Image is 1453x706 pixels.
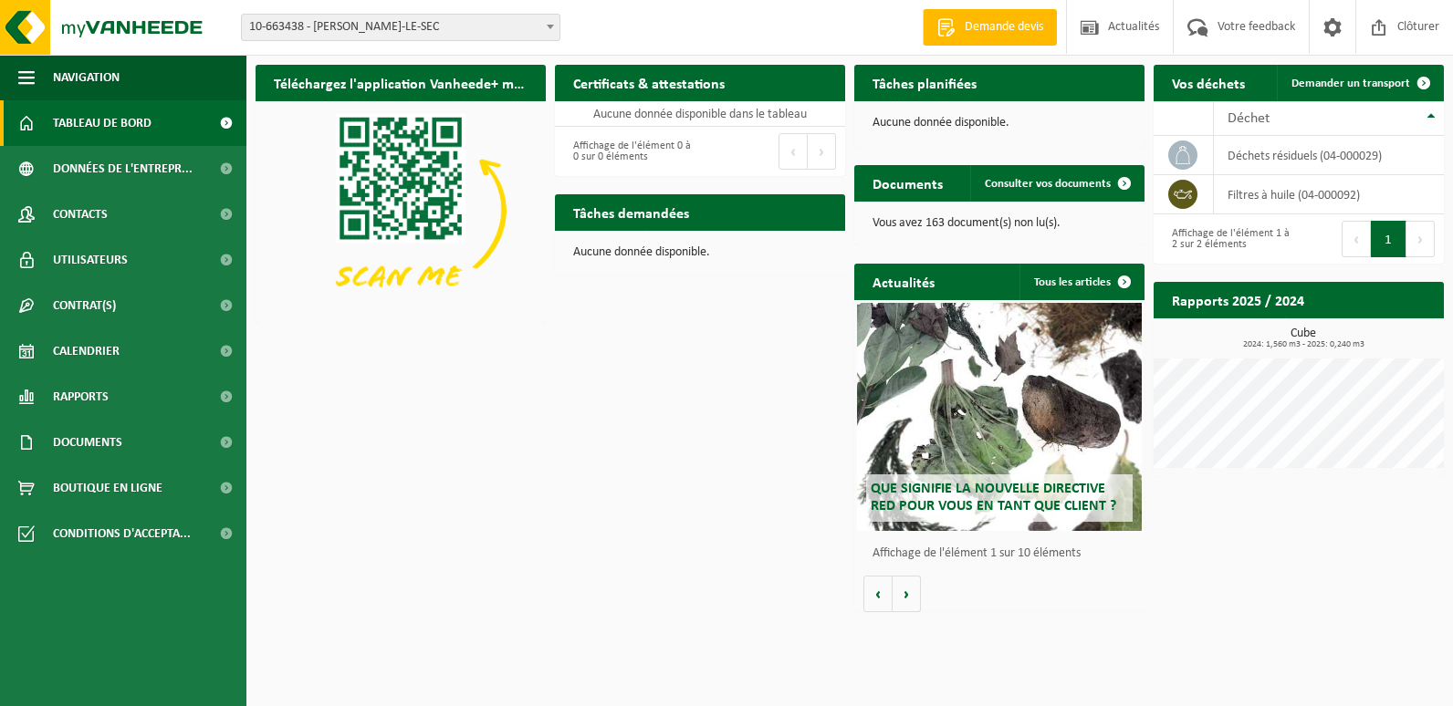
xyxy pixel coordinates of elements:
button: Next [808,133,836,170]
td: Aucune donnée disponible dans le tableau [555,101,845,127]
h2: Rapports 2025 / 2024 [1154,282,1322,317]
span: Demander un transport [1291,78,1410,89]
p: Vous avez 163 document(s) non lu(s). [873,217,1126,230]
a: Consulter vos documents [970,165,1143,202]
p: Affichage de l'élément 1 sur 10 éléments [873,547,1135,560]
span: Boutique en ligne [53,465,162,511]
h3: Cube [1163,327,1444,349]
span: Conditions d'accepta... [53,511,191,556]
p: Aucune donnée disponible. [573,246,827,259]
a: Demande devis [923,9,1057,46]
button: 1 [1371,221,1406,257]
span: Rapports [53,374,109,420]
a: Que signifie la nouvelle directive RED pour vous en tant que client ? [857,303,1142,531]
span: Navigation [53,55,120,100]
td: déchets résiduels (04-000029) [1214,136,1444,175]
span: Utilisateurs [53,237,128,283]
span: Contrat(s) [53,283,116,328]
h2: Téléchargez l'application Vanheede+ maintenant! [256,65,546,100]
span: Que signifie la nouvelle directive RED pour vous en tant que client ? [871,482,1116,514]
div: Affichage de l'élément 0 à 0 sur 0 éléments [564,131,691,171]
span: Contacts [53,192,108,237]
span: Données de l'entrepr... [53,146,193,192]
h2: Certificats & attestations [555,65,743,100]
a: Demander un transport [1277,65,1442,101]
a: Tous les articles [1019,264,1143,300]
p: Aucune donnée disponible. [873,117,1126,130]
h2: Documents [854,165,961,201]
button: Vorige [863,576,893,612]
button: Volgende [893,576,921,612]
span: 10-663438 - DEGUEILDRE BERNARD - VELLEREILLE-LE-SEC [241,14,560,41]
span: Demande devis [960,18,1048,36]
span: Documents [53,420,122,465]
img: Download de VHEPlus App [256,101,546,319]
div: Affichage de l'élément 1 à 2 sur 2 éléments [1163,219,1290,259]
span: 2024: 1,560 m3 - 2025: 0,240 m3 [1163,340,1444,349]
button: Previous [1342,221,1371,257]
h2: Tâches planifiées [854,65,995,100]
a: Consulter les rapports [1285,317,1442,354]
span: Déchet [1228,111,1270,126]
h2: Actualités [854,264,953,299]
span: Calendrier [53,328,120,374]
span: 10-663438 - DEGUEILDRE BERNARD - VELLEREILLE-LE-SEC [242,15,559,40]
span: Consulter vos documents [985,178,1111,190]
h2: Vos déchets [1154,65,1263,100]
h2: Tâches demandées [555,194,707,230]
button: Next [1406,221,1435,257]
button: Previous [779,133,808,170]
span: Tableau de bord [53,100,152,146]
td: filtres à huile (04-000092) [1214,175,1444,214]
